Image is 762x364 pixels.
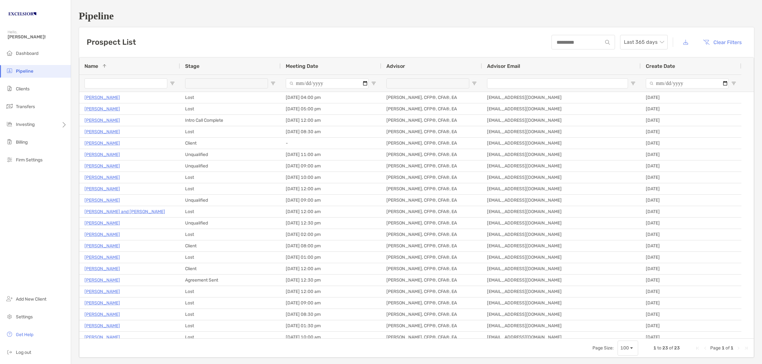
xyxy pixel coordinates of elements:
[381,286,482,297] div: [PERSON_NAME], CFP®, CFA®, EA
[744,346,749,351] div: Last Page
[84,231,120,238] a: [PERSON_NAME]
[482,103,641,114] div: [EMAIL_ADDRESS][DOMAIN_NAME]
[698,35,746,49] button: Clear Filters
[641,320,741,331] div: [DATE]
[641,160,741,172] div: [DATE]
[482,126,641,137] div: [EMAIL_ADDRESS][DOMAIN_NAME]
[657,345,661,351] span: to
[592,345,614,351] div: Page Size:
[180,263,281,274] div: Client
[482,229,641,240] div: [EMAIL_ADDRESS][DOMAIN_NAME]
[6,120,13,128] img: investing icon
[381,172,482,183] div: [PERSON_NAME], CFP®, CFA®, EA
[6,348,13,356] img: logout icon
[482,332,641,343] div: [EMAIL_ADDRESS][DOMAIN_NAME]
[180,218,281,229] div: Unqualified
[84,219,120,227] a: [PERSON_NAME]
[487,63,520,69] span: Advisor Email
[281,320,381,331] div: [DATE] 01:30 pm
[281,138,381,149] div: -
[381,92,482,103] div: [PERSON_NAME], CFP®, CFA®, EA
[381,309,482,320] div: [PERSON_NAME], CFP®, CFA®, EA
[84,63,98,69] span: Name
[381,149,482,160] div: [PERSON_NAME], CFP®, CFA®, EA
[6,85,13,92] img: clients icon
[482,183,641,194] div: [EMAIL_ADDRESS][DOMAIN_NAME]
[482,252,641,263] div: [EMAIL_ADDRESS][DOMAIN_NAME]
[281,126,381,137] div: [DATE] 08:30 am
[662,345,668,351] span: 23
[6,67,13,75] img: pipeline icon
[180,183,281,194] div: Lost
[84,105,120,113] a: [PERSON_NAME]
[725,345,730,351] span: of
[84,276,120,284] a: [PERSON_NAME]
[84,242,120,250] a: [PERSON_NAME]
[641,263,741,274] div: [DATE]
[16,51,38,56] span: Dashboard
[84,288,120,296] a: [PERSON_NAME]
[180,229,281,240] div: Lost
[482,218,641,229] div: [EMAIL_ADDRESS][DOMAIN_NAME]
[641,183,741,194] div: [DATE]
[16,332,33,337] span: Get Help
[381,229,482,240] div: [PERSON_NAME], CFP®, CFA®, EA
[84,196,120,204] a: [PERSON_NAME]
[281,92,381,103] div: [DATE] 04:00 pm
[641,332,741,343] div: [DATE]
[641,275,741,286] div: [DATE]
[641,149,741,160] div: [DATE]
[84,151,120,159] a: [PERSON_NAME]
[624,35,664,49] span: Last 365 days
[16,296,46,302] span: Add New Client
[641,92,741,103] div: [DATE]
[180,126,281,137] div: Lost
[84,94,120,101] a: [PERSON_NAME]
[180,275,281,286] div: Agreement Sent
[731,345,733,351] span: 1
[185,63,199,69] span: Stage
[641,297,741,309] div: [DATE]
[381,115,482,126] div: [PERSON_NAME], CFP®, CFA®, EA
[281,332,381,343] div: [DATE] 10:00 am
[482,240,641,251] div: [EMAIL_ADDRESS][DOMAIN_NAME]
[641,115,741,126] div: [DATE]
[84,299,120,307] a: [PERSON_NAME]
[6,330,13,338] img: get-help icon
[180,160,281,172] div: Unqualified
[281,172,381,183] div: [DATE] 10:00 am
[6,156,13,163] img: firm-settings icon
[281,149,381,160] div: [DATE] 11:00 am
[381,206,482,217] div: [PERSON_NAME], CFP®, CFA®, EA
[641,218,741,229] div: [DATE]
[84,310,120,318] a: [PERSON_NAME]
[281,286,381,297] div: [DATE] 12:00 am
[180,252,281,263] div: Lost
[6,138,13,146] img: billing icon
[84,253,120,261] a: [PERSON_NAME]
[482,160,641,172] div: [EMAIL_ADDRESS][DOMAIN_NAME]
[8,3,37,25] img: Zoe Logo
[482,206,641,217] div: [EMAIL_ADDRESS][DOMAIN_NAME]
[620,345,629,351] div: 100
[286,63,318,69] span: Meeting Date
[482,138,641,149] div: [EMAIL_ADDRESS][DOMAIN_NAME]
[487,78,628,88] input: Advisor Email Filter Input
[482,195,641,206] div: [EMAIL_ADDRESS][DOMAIN_NAME]
[381,275,482,286] div: [PERSON_NAME], CFP®, CFA®, EA
[180,332,281,343] div: Lost
[286,78,369,88] input: Meeting Date Filter Input
[641,286,741,297] div: [DATE]
[180,240,281,251] div: Client
[84,116,120,124] a: [PERSON_NAME]
[281,309,381,320] div: [DATE] 08:30 pm
[371,81,376,86] button: Open Filter Menu
[84,162,120,170] a: [PERSON_NAME]
[16,350,31,355] span: Log out
[482,172,641,183] div: [EMAIL_ADDRESS][DOMAIN_NAME]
